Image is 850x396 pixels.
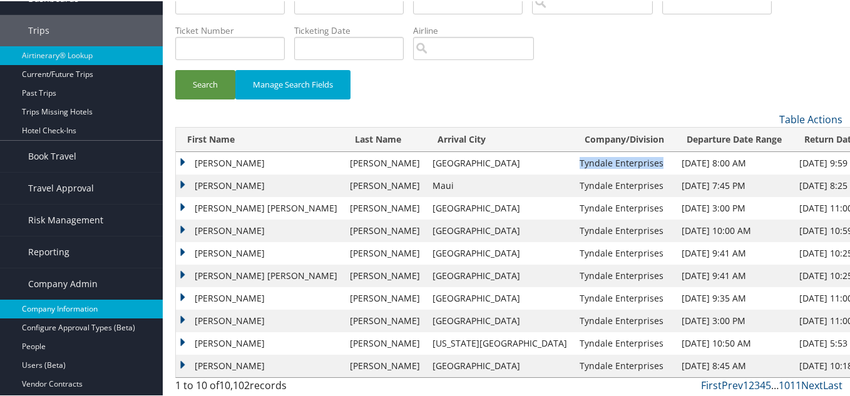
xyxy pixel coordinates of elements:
a: 2 [749,377,754,391]
td: Tyndale Enterprises [573,218,675,241]
td: Maui [426,173,573,196]
td: [PERSON_NAME] [344,263,426,286]
span: … [771,377,779,391]
a: 1 [743,377,749,391]
td: [DATE] 10:00 AM [675,218,793,241]
th: Departure Date Range: activate to sort column ascending [675,126,793,151]
td: [PERSON_NAME] [176,286,344,308]
a: 4 [760,377,766,391]
td: [PERSON_NAME] [344,151,426,173]
td: [DATE] 8:45 AM [675,353,793,376]
span: 10,102 [219,377,250,391]
td: [GEOGRAPHIC_DATA] [426,196,573,218]
td: [GEOGRAPHIC_DATA] [426,241,573,263]
td: Tyndale Enterprises [573,151,675,173]
td: [GEOGRAPHIC_DATA] [426,353,573,376]
td: [PERSON_NAME] [344,196,426,218]
td: [DATE] 3:00 PM [675,308,793,331]
span: Book Travel [28,140,76,171]
td: Tyndale Enterprises [573,196,675,218]
td: [PERSON_NAME] [PERSON_NAME] [176,196,344,218]
a: Prev [722,377,743,391]
td: [DATE] 9:35 AM [675,286,793,308]
a: Next [801,377,823,391]
td: [GEOGRAPHIC_DATA] [426,263,573,286]
td: [PERSON_NAME] [344,241,426,263]
td: [GEOGRAPHIC_DATA] [426,218,573,241]
span: Reporting [28,235,69,267]
td: Tyndale Enterprises [573,308,675,331]
a: 3 [754,377,760,391]
td: [DATE] 10:50 AM [675,331,793,353]
td: [PERSON_NAME] [344,173,426,196]
td: [PERSON_NAME] [176,308,344,331]
th: Arrival City: activate to sort column ascending [426,126,573,151]
td: [PERSON_NAME] [344,331,426,353]
td: [PERSON_NAME] [344,286,426,308]
span: Risk Management [28,203,103,235]
td: [PERSON_NAME] [176,331,344,353]
td: Tyndale Enterprises [573,241,675,263]
label: Airline [413,23,543,36]
span: Trips [28,14,49,45]
td: [US_STATE][GEOGRAPHIC_DATA] [426,331,573,353]
label: Ticket Number [175,23,294,36]
td: [PERSON_NAME] [PERSON_NAME] [176,263,344,286]
td: [PERSON_NAME] [176,241,344,263]
td: Tyndale Enterprises [573,286,675,308]
td: [GEOGRAPHIC_DATA] [426,308,573,331]
span: Company Admin [28,267,98,298]
a: Table Actions [779,111,842,125]
a: Last [823,377,842,391]
td: [GEOGRAPHIC_DATA] [426,151,573,173]
td: Tyndale Enterprises [573,353,675,376]
td: Tyndale Enterprises [573,173,675,196]
td: [PERSON_NAME] [176,173,344,196]
td: [GEOGRAPHIC_DATA] [426,286,573,308]
td: [DATE] 3:00 PM [675,196,793,218]
td: [DATE] 9:41 AM [675,263,793,286]
th: First Name: activate to sort column ascending [176,126,344,151]
td: [DATE] 7:45 PM [675,173,793,196]
td: [PERSON_NAME] [344,218,426,241]
td: [PERSON_NAME] [344,308,426,331]
td: [DATE] 9:41 AM [675,241,793,263]
th: Company/Division [573,126,675,151]
td: [PERSON_NAME] [176,151,344,173]
td: [PERSON_NAME] [176,218,344,241]
td: [PERSON_NAME] [344,353,426,376]
button: Search [175,69,235,98]
a: 1011 [779,377,801,391]
label: Ticketing Date [294,23,413,36]
span: Travel Approval [28,171,94,203]
button: Manage Search Fields [235,69,351,98]
td: Tyndale Enterprises [573,331,675,353]
a: 5 [766,377,771,391]
th: Last Name: activate to sort column ascending [344,126,426,151]
td: [PERSON_NAME] [176,353,344,376]
td: Tyndale Enterprises [573,263,675,286]
td: [DATE] 8:00 AM [675,151,793,173]
a: First [701,377,722,391]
